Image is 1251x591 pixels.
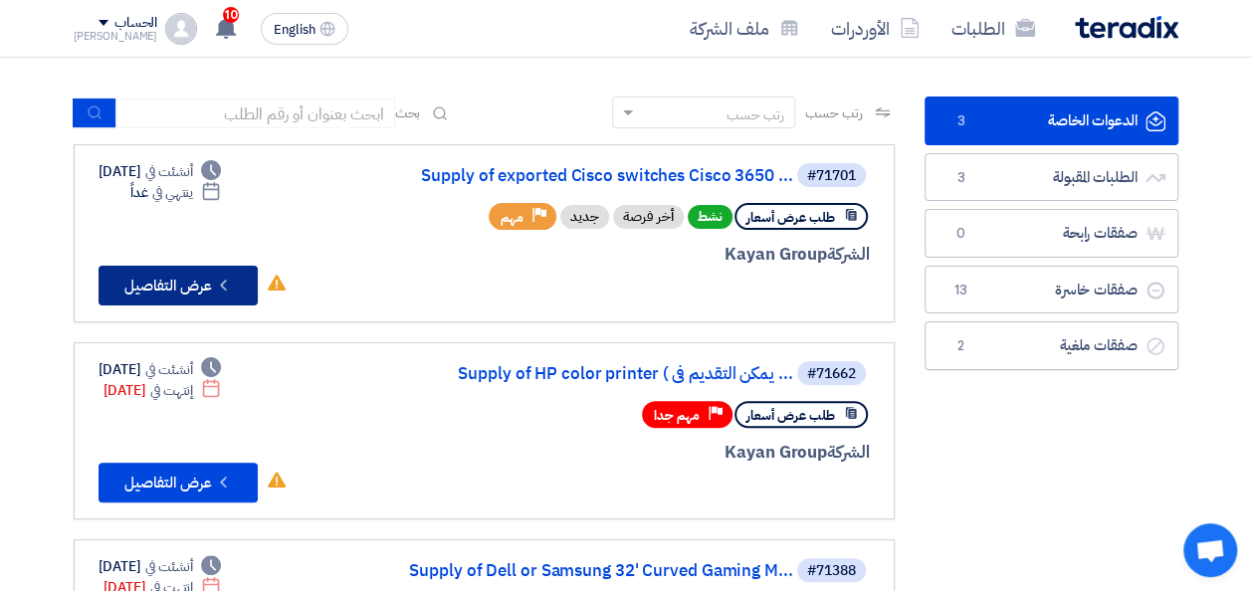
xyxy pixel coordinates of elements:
span: 3 [949,111,973,131]
span: أنشئت في [145,359,193,380]
span: الشركة [827,440,870,465]
span: أنشئت في [145,161,193,182]
div: [DATE] [99,359,222,380]
div: Kayan Group [391,440,870,466]
div: Open chat [1183,523,1237,577]
span: أنشئت في [145,556,193,577]
span: مهم [501,208,523,227]
a: Supply of HP color printer ( يمكن التقديم فى ... [395,365,793,383]
a: الطلبات المقبولة3 [925,153,1178,202]
a: صفقات ملغية2 [925,321,1178,370]
span: 2 [949,336,973,356]
a: صفقات رابحة0 [925,209,1178,258]
button: عرض التفاصيل [99,266,258,305]
div: Kayan Group [391,242,870,268]
span: English [274,23,315,37]
div: رتب حسب [727,104,784,125]
a: الأوردرات [815,5,936,52]
a: Supply of exported Cisco switches Cisco 3650 ... [395,167,793,185]
a: الدعوات الخاصة3 [925,97,1178,145]
span: 3 [949,168,973,188]
a: صفقات خاسرة13 [925,266,1178,314]
a: ملف الشركة [674,5,815,52]
input: ابحث بعنوان أو رقم الطلب [116,98,395,128]
span: نشط [688,205,732,229]
div: [DATE] [104,380,222,401]
div: الحساب [114,15,157,32]
img: Teradix logo [1075,16,1178,39]
span: طلب عرض أسعار [746,208,835,227]
span: طلب عرض أسعار [746,406,835,425]
div: غداً [130,182,221,203]
span: بحث [395,102,421,123]
a: Supply of Dell or Samsung 32' Curved Gaming M... [395,562,793,580]
a: الطلبات [936,5,1051,52]
span: 10 [223,7,239,23]
div: #71388 [807,564,856,578]
div: #71701 [807,169,856,183]
div: [DATE] [99,161,222,182]
span: مهم جدا [654,406,700,425]
span: الشركة [827,242,870,267]
div: أخر فرصة [613,205,684,229]
span: 13 [949,281,973,300]
div: #71662 [807,367,856,381]
div: جديد [560,205,609,229]
img: profile_test.png [165,13,197,45]
span: 0 [949,224,973,244]
button: عرض التفاصيل [99,463,258,502]
div: [PERSON_NAME] [74,31,158,42]
span: إنتهت في [150,380,193,401]
span: رتب حسب [805,102,862,123]
span: ينتهي في [152,182,193,203]
button: English [261,13,348,45]
div: [DATE] [99,556,222,577]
